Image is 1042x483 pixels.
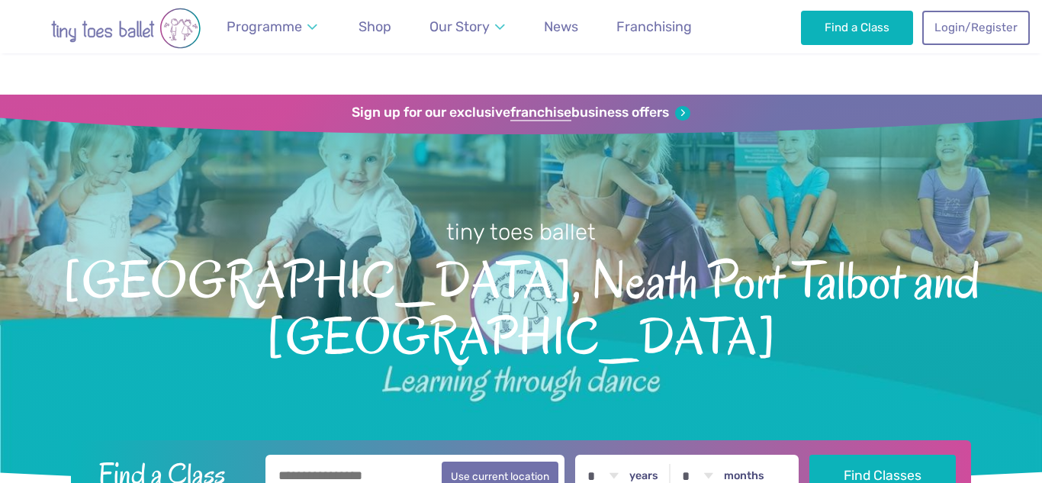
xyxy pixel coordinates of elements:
span: News [544,18,578,34]
span: [GEOGRAPHIC_DATA], Neath Port Talbot and [GEOGRAPHIC_DATA] [27,247,1015,365]
label: years [629,469,658,483]
a: Programme [220,10,325,44]
a: Sign up for our exclusivefranchisebusiness offers [352,105,690,121]
span: Programme [227,18,302,34]
label: months [724,469,764,483]
a: Our Story [423,10,513,44]
a: News [537,10,585,44]
a: Find a Class [801,11,913,44]
a: Franchising [609,10,699,44]
img: tiny toes ballet [19,8,233,49]
span: Shop [359,18,391,34]
small: tiny toes ballet [446,219,596,245]
a: Shop [352,10,398,44]
strong: franchise [510,105,571,121]
span: Our Story [429,18,490,34]
a: Login/Register [922,11,1029,44]
span: Franchising [616,18,692,34]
